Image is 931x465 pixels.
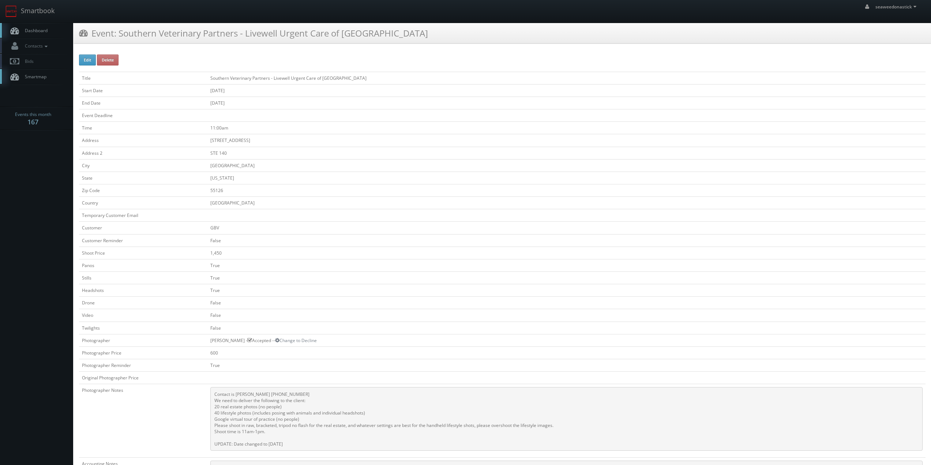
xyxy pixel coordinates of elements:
td: Video [79,309,207,322]
td: STE 140 [207,147,926,159]
td: 55126 [207,184,926,196]
td: [DATE] [207,97,926,109]
span: Dashboard [21,27,48,34]
pre: Contact is [PERSON_NAME] [PHONE_NUMBER] We need to deliver the following to the client: 20 real e... [210,387,923,451]
td: Country [79,197,207,209]
td: Start Date [79,84,207,97]
td: Panos [79,259,207,271]
td: Southern Veterinary Partners - Livewell Urgent Care of [GEOGRAPHIC_DATA] [207,72,926,84]
a: Change to Decline [275,337,317,344]
td: [PERSON_NAME] - Accepted -- [207,334,926,346]
td: GBV [207,222,926,234]
span: seaweedonastick [875,4,919,10]
td: Original Photographer Price [79,372,207,384]
h3: Event: Southern Veterinary Partners - Livewell Urgent Care of [GEOGRAPHIC_DATA] [79,27,428,40]
td: Photographer Notes [79,384,207,458]
td: 1,450 [207,247,926,259]
button: Delete [97,55,119,65]
td: [DATE] [207,84,926,97]
td: True [207,271,926,284]
td: Customer Reminder [79,234,207,247]
td: Address 2 [79,147,207,159]
td: Customer [79,222,207,234]
span: Smartmap [21,74,46,80]
td: True [207,284,926,297]
td: True [207,359,926,371]
td: Zip Code [79,184,207,196]
td: Headshots [79,284,207,297]
td: False [207,309,926,322]
td: Address [79,134,207,147]
td: Event Deadline [79,109,207,122]
td: [STREET_ADDRESS] [207,134,926,147]
button: Edit [79,55,96,65]
td: State [79,172,207,184]
img: smartbook-logo.png [5,5,17,17]
td: 11:00am [207,122,926,134]
td: Photographer Reminder [79,359,207,371]
td: City [79,159,207,172]
td: Time [79,122,207,134]
span: Contacts [21,43,49,49]
td: Twilights [79,322,207,334]
td: False [207,322,926,334]
td: [US_STATE] [207,172,926,184]
td: [GEOGRAPHIC_DATA] [207,159,926,172]
td: False [207,297,926,309]
strong: 167 [27,117,38,126]
td: 600 [207,346,926,359]
td: Stills [79,271,207,284]
td: End Date [79,97,207,109]
span: Events this month [15,111,51,118]
td: False [207,234,926,247]
td: Title [79,72,207,84]
td: [GEOGRAPHIC_DATA] [207,197,926,209]
td: True [207,259,926,271]
td: Drone [79,297,207,309]
td: Temporary Customer Email [79,209,207,222]
td: Photographer Price [79,346,207,359]
span: Bids [21,58,34,64]
td: Photographer [79,334,207,346]
td: Shoot Price [79,247,207,259]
